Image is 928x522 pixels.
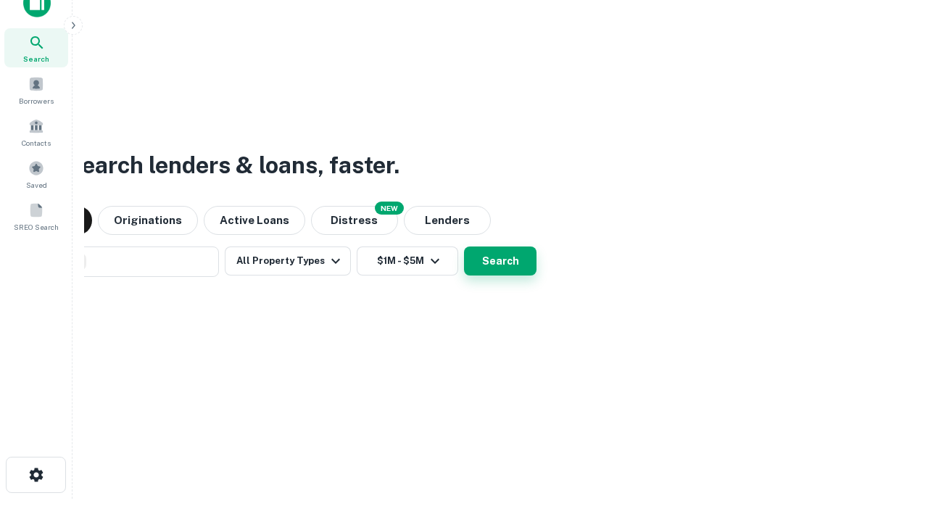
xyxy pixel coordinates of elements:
span: SREO Search [14,221,59,233]
button: Active Loans [204,206,305,235]
a: Saved [4,154,68,194]
a: Borrowers [4,70,68,109]
span: Contacts [22,137,51,149]
a: Search [4,28,68,67]
a: Contacts [4,112,68,152]
h3: Search lenders & loans, faster. [66,148,399,183]
iframe: Chat Widget [855,406,928,476]
button: Search distressed loans with lien and other non-mortgage details. [311,206,398,235]
span: Borrowers [19,95,54,107]
button: All Property Types [225,246,351,275]
div: NEW [375,202,404,215]
span: Search [23,53,49,65]
button: Search [464,246,536,275]
a: SREO Search [4,196,68,236]
button: Originations [98,206,198,235]
button: $1M - $5M [357,246,458,275]
button: Lenders [404,206,491,235]
span: Saved [26,179,47,191]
